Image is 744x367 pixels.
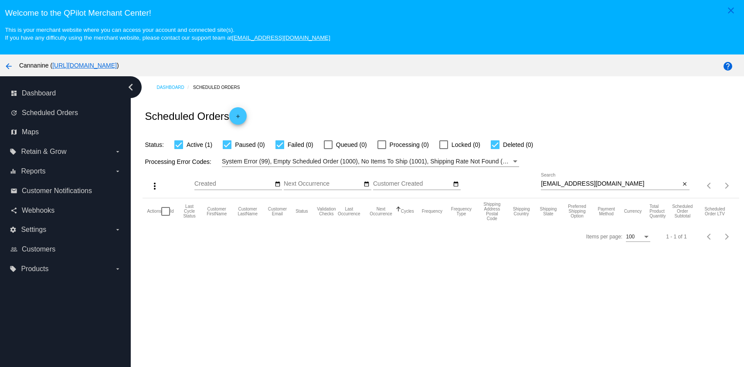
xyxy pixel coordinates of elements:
span: Reports [21,167,45,175]
i: share [10,207,17,214]
button: Change sorting for CustomerFirstName [205,207,228,216]
a: share Webhooks [10,204,121,217]
a: update Scheduled Orders [10,106,121,120]
span: Cannanine ( ) [19,62,119,69]
mat-select: Items per page: [626,234,650,240]
mat-icon: arrow_back [3,61,14,71]
button: Change sorting for Frequency [422,209,442,214]
i: dashboard [10,90,17,97]
a: email Customer Notifications [10,184,121,198]
button: Previous page [701,177,718,194]
button: Previous page [701,228,718,245]
input: Created [194,180,273,187]
mat-select: Filter by Processing Error Codes [222,156,519,167]
button: Change sorting for Subtotal [670,204,695,218]
i: people_outline [10,246,17,253]
button: Change sorting for Status [296,209,308,214]
span: Paused (0) [235,139,265,150]
span: Products [21,265,48,273]
mat-icon: close [682,181,688,188]
button: Change sorting for CurrencyIso [624,209,642,214]
button: Change sorting for LifetimeValue [703,207,727,216]
button: Change sorting for CustomerLastName [236,207,259,216]
span: Retain & Grow [21,148,66,156]
button: Change sorting for FrequencyType [450,207,472,216]
i: local_offer [10,265,17,272]
button: Change sorting for Id [170,209,173,214]
span: Webhooks [22,207,54,214]
i: arrow_drop_down [114,265,121,272]
span: Active (1) [187,139,212,150]
a: [URL][DOMAIN_NAME] [52,62,117,69]
button: Change sorting for ShippingCountry [512,207,531,216]
h2: Scheduled Orders [145,107,246,125]
span: Locked (0) [452,139,480,150]
a: [EMAIL_ADDRESS][DOMAIN_NAME] [232,34,330,41]
i: chevron_left [124,80,138,94]
mat-icon: more_vert [149,181,160,191]
span: Customer Notifications [22,187,92,195]
input: Customer Created [373,180,452,187]
span: Status: [145,141,164,148]
button: Change sorting for LastProcessingCycleId [182,204,197,218]
span: Scheduled Orders [22,109,78,117]
span: Maps [22,128,39,136]
button: Change sorting for NextOccurrenceUtc [369,207,393,216]
button: Change sorting for PreferredShippingOption [565,204,588,218]
a: people_outline Customers [10,242,121,256]
i: update [10,109,17,116]
span: Settings [21,226,46,234]
input: Next Occurrence [284,180,362,187]
i: arrow_drop_down [114,168,121,175]
span: Processing Error Codes: [145,158,211,165]
input: Search [541,180,680,187]
button: Change sorting for PaymentMethod.Type [597,207,616,216]
mat-icon: date_range [364,181,370,188]
button: Clear [680,180,690,189]
a: Scheduled Orders [193,81,248,94]
mat-icon: close [726,5,736,16]
div: Items per page: [586,234,622,240]
span: Dashboard [22,89,56,97]
i: settings [10,226,17,233]
span: 100 [626,234,635,240]
span: Queued (0) [336,139,367,150]
mat-header-cell: Total Product Quantity [649,198,670,224]
mat-header-cell: Actions [147,198,161,224]
button: Change sorting for CustomerEmail [267,207,288,216]
button: Change sorting for ShippingState [539,207,557,216]
button: Change sorting for ShippingPostcode [480,202,504,221]
a: dashboard Dashboard [10,86,121,100]
i: local_offer [10,148,17,155]
span: Processing (0) [390,139,429,150]
button: Change sorting for LastOccurrenceUtc [337,207,361,216]
a: map Maps [10,125,121,139]
a: Dashboard [156,81,193,94]
mat-icon: help [723,61,733,71]
mat-icon: add [233,113,243,124]
span: Failed (0) [288,139,313,150]
i: map [10,129,17,136]
span: Customers [22,245,55,253]
mat-icon: date_range [453,181,459,188]
i: arrow_drop_down [114,226,121,233]
i: arrow_drop_down [114,148,121,155]
i: equalizer [10,168,17,175]
button: Next page [718,228,736,245]
div: 1 - 1 of 1 [666,234,686,240]
button: Next page [718,177,736,194]
mat-icon: date_range [275,181,281,188]
i: email [10,187,17,194]
h3: Welcome to the QPilot Merchant Center! [5,8,739,18]
mat-header-cell: Validation Checks [316,198,337,224]
button: Change sorting for Cycles [401,209,414,214]
span: Deleted (0) [503,139,533,150]
small: This is your merchant website where you can access your account and connected site(s). If you hav... [5,27,330,41]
